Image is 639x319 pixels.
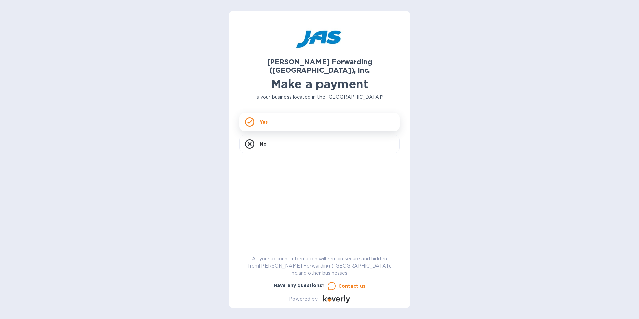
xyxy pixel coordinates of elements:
[267,58,372,74] b: [PERSON_NAME] Forwarding ([GEOGRAPHIC_DATA]), Inc.
[260,119,268,125] p: Yes
[274,283,325,288] b: Have any questions?
[289,296,317,303] p: Powered by
[338,283,366,289] u: Contact us
[239,77,400,91] h1: Make a payment
[239,94,400,101] p: Is your business located in the [GEOGRAPHIC_DATA]?
[239,255,400,277] p: All your account information will remain secure and hidden from [PERSON_NAME] Forwarding ([GEOGRA...
[260,141,267,147] p: No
